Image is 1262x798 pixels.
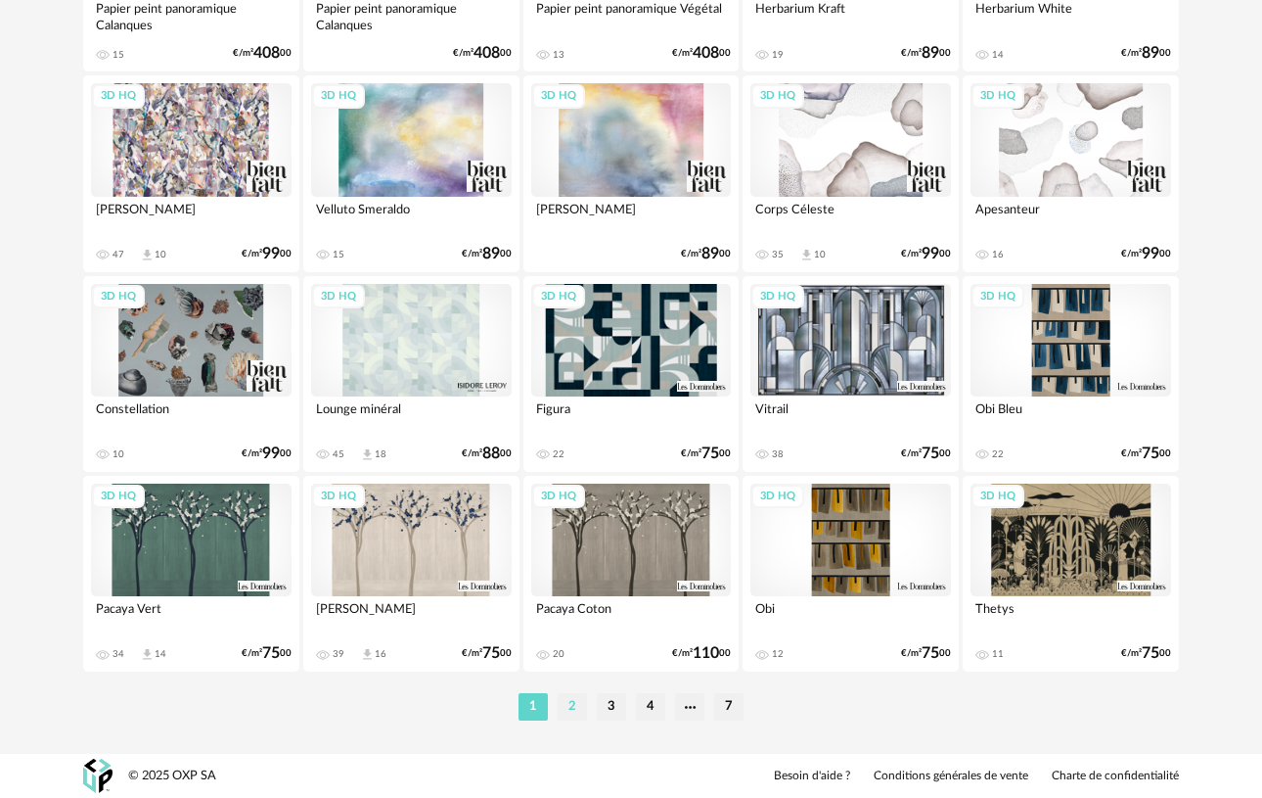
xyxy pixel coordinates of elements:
a: Besoin d'aide ? [774,769,850,784]
div: 22 [992,448,1004,460]
div: Figura [531,397,732,436]
span: 99 [262,447,280,460]
a: 3D HQ Figura 22 €/m²7500 [523,276,740,472]
span: 89 [701,248,719,260]
div: Constellation [91,397,292,436]
div: €/m² 00 [901,647,951,660]
span: 75 [922,447,939,460]
span: 408 [253,47,280,60]
div: [PERSON_NAME] [311,596,512,635]
div: 20 [553,648,564,660]
a: 3D HQ Obi Bleu 22 €/m²7500 [963,276,1179,472]
a: Conditions générales de vente [874,769,1028,784]
div: 10 [113,448,124,460]
a: Charte de confidentialité [1052,769,1179,784]
span: 408 [693,47,719,60]
div: €/m² 00 [681,447,731,460]
div: 3D HQ [751,485,804,509]
div: 10 [814,249,826,260]
span: 75 [482,647,500,660]
div: 10 [155,249,166,260]
span: 408 [473,47,500,60]
div: 3D HQ [532,485,585,509]
a: 3D HQ Vitrail 38 €/m²7500 [743,276,959,472]
a: 3D HQ [PERSON_NAME] 39 Download icon 16 €/m²7500 [303,476,519,672]
span: 99 [922,248,939,260]
div: Vitrail [750,397,951,436]
li: 7 [714,693,744,721]
div: 19 [772,49,784,61]
div: 14 [992,49,1004,61]
div: 45 [333,448,344,460]
div: 3D HQ [971,485,1024,509]
div: 35 [772,249,784,260]
span: 75 [262,647,280,660]
div: 22 [553,448,564,460]
div: 3D HQ [312,485,365,509]
div: 13 [553,49,564,61]
div: 15 [333,249,344,260]
div: €/m² 00 [233,47,292,60]
div: €/m² 00 [242,248,292,260]
li: 4 [636,693,665,721]
a: 3D HQ Velluto Smeraldo 15 €/m²8900 [303,75,519,271]
div: €/m² 00 [672,47,731,60]
div: 3D HQ [312,285,365,309]
span: 75 [1142,647,1159,660]
div: €/m² 00 [242,647,292,660]
span: 89 [482,248,500,260]
div: €/m² 00 [672,647,731,660]
a: 3D HQ [PERSON_NAME] 47 Download icon 10 €/m²9900 [83,75,299,271]
div: €/m² 00 [901,248,951,260]
div: Lounge minéral [311,397,512,436]
div: €/m² 00 [901,447,951,460]
div: 3D HQ [751,285,804,309]
div: 11 [992,648,1004,660]
div: 16 [375,648,386,660]
div: 3D HQ [532,84,585,109]
div: €/m² 00 [1121,248,1171,260]
span: 88 [482,447,500,460]
div: 15 [113,49,124,61]
div: Obi Bleu [970,397,1171,436]
div: 3D HQ [751,84,804,109]
div: Thetys [970,596,1171,635]
div: €/m² 00 [681,248,731,260]
span: Download icon [140,248,155,262]
div: 3D HQ [312,84,365,109]
div: €/m² 00 [462,248,512,260]
div: €/m² 00 [242,447,292,460]
a: 3D HQ [PERSON_NAME] €/m²8900 [523,75,740,271]
span: Download icon [360,647,375,662]
div: [PERSON_NAME] [91,197,292,236]
div: 3D HQ [971,285,1024,309]
div: 3D HQ [92,84,145,109]
div: 47 [113,249,124,260]
div: 34 [113,648,124,660]
div: © 2025 OXP SA [128,768,216,784]
div: Velluto Smeraldo [311,197,512,236]
img: OXP [83,759,113,793]
div: €/m² 00 [1121,647,1171,660]
div: Obi [750,596,951,635]
div: 3D HQ [92,485,145,509]
li: 2 [558,693,587,721]
span: 75 [922,647,939,660]
a: 3D HQ Thetys 11 €/m²7500 [963,476,1179,672]
a: 3D HQ Constellation 10 €/m²9900 [83,276,299,472]
div: 39 [333,648,344,660]
span: 75 [1142,447,1159,460]
a: 3D HQ Pacaya Vert 34 Download icon 14 €/m²7500 [83,476,299,672]
a: 3D HQ Apesanteur 16 €/m²9900 [963,75,1179,271]
a: 3D HQ Obi 12 €/m²7500 [743,476,959,672]
div: €/m² 00 [1121,447,1171,460]
div: 3D HQ [92,285,145,309]
span: 99 [262,248,280,260]
span: Download icon [360,447,375,462]
div: 16 [992,249,1004,260]
span: 89 [922,47,939,60]
li: 1 [518,693,548,721]
span: 89 [1142,47,1159,60]
span: Download icon [799,248,814,262]
div: €/m² 00 [901,47,951,60]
